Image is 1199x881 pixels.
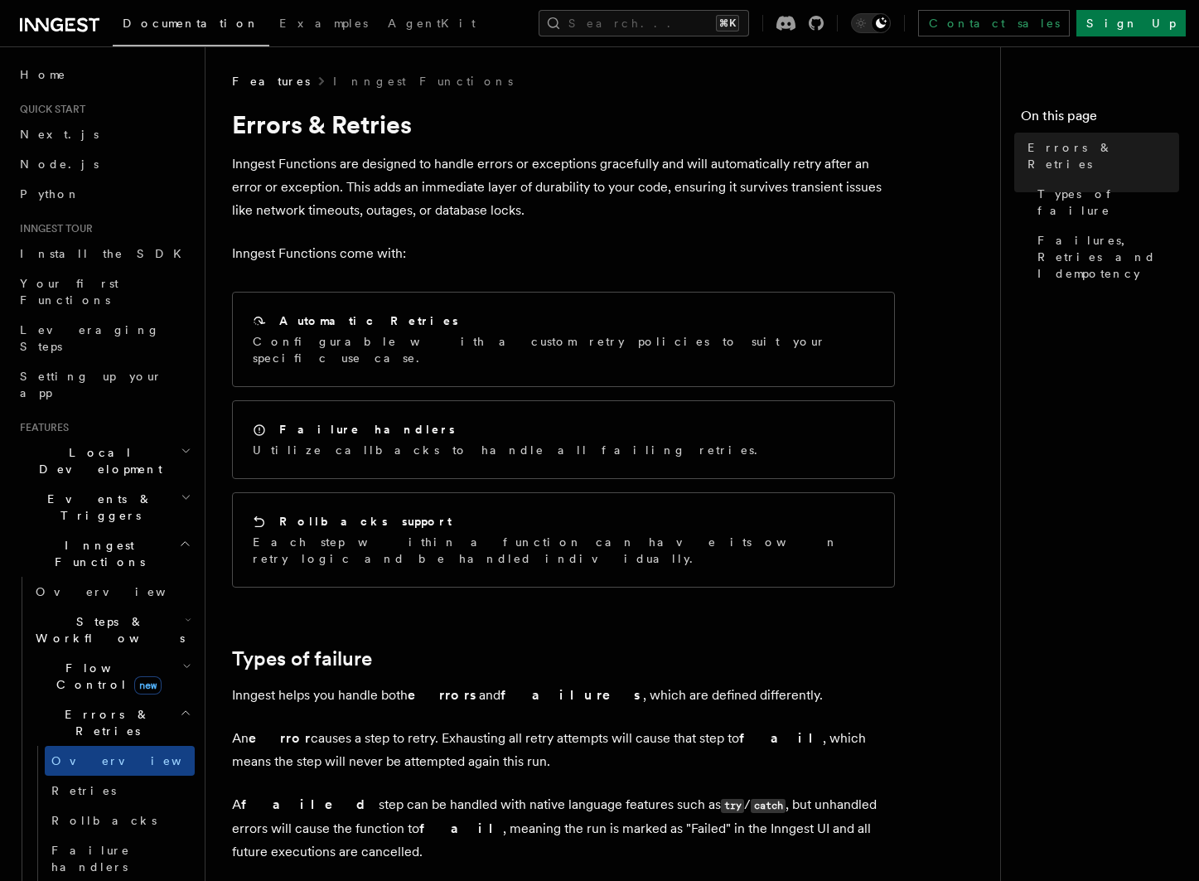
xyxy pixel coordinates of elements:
[716,15,739,31] kbd: ⌘K
[232,684,895,707] p: Inngest helps you handle both and , which are defined differently.
[13,444,181,477] span: Local Development
[1037,186,1179,219] span: Types of failure
[13,103,85,116] span: Quick start
[29,613,185,646] span: Steps & Workflows
[13,537,179,570] span: Inngest Functions
[13,239,195,269] a: Install the SDK
[29,607,195,653] button: Steps & Workflows
[20,277,118,307] span: Your first Functions
[1037,232,1179,282] span: Failures, Retries and Idempotency
[113,5,269,46] a: Documentation
[232,152,895,222] p: Inngest Functions are designed to handle errors or exceptions gracefully and will automatically r...
[232,492,895,588] a: Rollbacks supportEach step within a function can have its own retry logic and be handled individu...
[1031,225,1179,288] a: Failures, Retries and Idempotency
[13,361,195,408] a: Setting up your app
[408,687,479,703] strong: errors
[51,814,157,827] span: Rollbacks
[20,128,99,141] span: Next.js
[20,157,99,171] span: Node.js
[20,66,66,83] span: Home
[13,484,195,530] button: Events & Triggers
[1021,106,1179,133] h4: On this page
[232,242,895,265] p: Inngest Functions come with:
[13,179,195,209] a: Python
[29,699,195,746] button: Errors & Retries
[13,530,195,577] button: Inngest Functions
[51,754,222,767] span: Overview
[51,844,130,874] span: Failure handlers
[20,370,162,399] span: Setting up your app
[123,17,259,30] span: Documentation
[45,806,195,835] a: Rollbacks
[500,687,643,703] strong: failures
[751,799,786,813] code: catch
[918,10,1070,36] a: Contact sales
[13,315,195,361] a: Leveraging Steps
[378,5,486,45] a: AgentKit
[29,653,195,699] button: Flow Controlnew
[13,269,195,315] a: Your first Functions
[13,222,93,235] span: Inngest tour
[20,247,191,260] span: Install the SDK
[232,400,895,479] a: Failure handlersUtilize callbacks to handle all failing retries.
[253,442,767,458] p: Utilize callbacks to handle all failing retries.
[45,776,195,806] a: Retries
[721,799,744,813] code: try
[279,312,458,329] h2: Automatic Retries
[13,149,195,179] a: Node.js
[134,676,162,695] span: new
[20,323,160,353] span: Leveraging Steps
[232,793,895,864] p: A step can be handled with native language features such as / , but unhandled errors will cause t...
[232,292,895,387] a: Automatic RetriesConfigurable with a custom retry policies to suit your specific use case.
[279,513,452,530] h2: Rollbacks support
[13,421,69,434] span: Features
[13,491,181,524] span: Events & Triggers
[388,17,476,30] span: AgentKit
[269,5,378,45] a: Examples
[279,17,368,30] span: Examples
[1027,139,1179,172] span: Errors & Retries
[13,438,195,484] button: Local Development
[333,73,513,90] a: Inngest Functions
[1031,179,1179,225] a: Types of failure
[249,730,311,746] strong: error
[232,73,310,90] span: Features
[232,727,895,773] p: An causes a step to retry. Exhausting all retry attempts will cause that step to , which means th...
[36,585,206,598] span: Overview
[20,187,80,201] span: Python
[279,421,455,438] h2: Failure handlers
[419,820,503,836] strong: fail
[29,706,180,739] span: Errors & Retries
[241,796,379,812] strong: failed
[253,333,874,366] p: Configurable with a custom retry policies to suit your specific use case.
[232,647,372,670] a: Types of failure
[1021,133,1179,179] a: Errors & Retries
[253,534,874,567] p: Each step within a function can have its own retry logic and be handled individually.
[13,119,195,149] a: Next.js
[45,746,195,776] a: Overview
[539,10,749,36] button: Search...⌘K
[13,60,195,90] a: Home
[29,577,195,607] a: Overview
[232,109,895,139] h1: Errors & Retries
[739,730,823,746] strong: fail
[851,13,891,33] button: Toggle dark mode
[29,660,182,693] span: Flow Control
[1076,10,1186,36] a: Sign Up
[51,784,116,797] span: Retries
